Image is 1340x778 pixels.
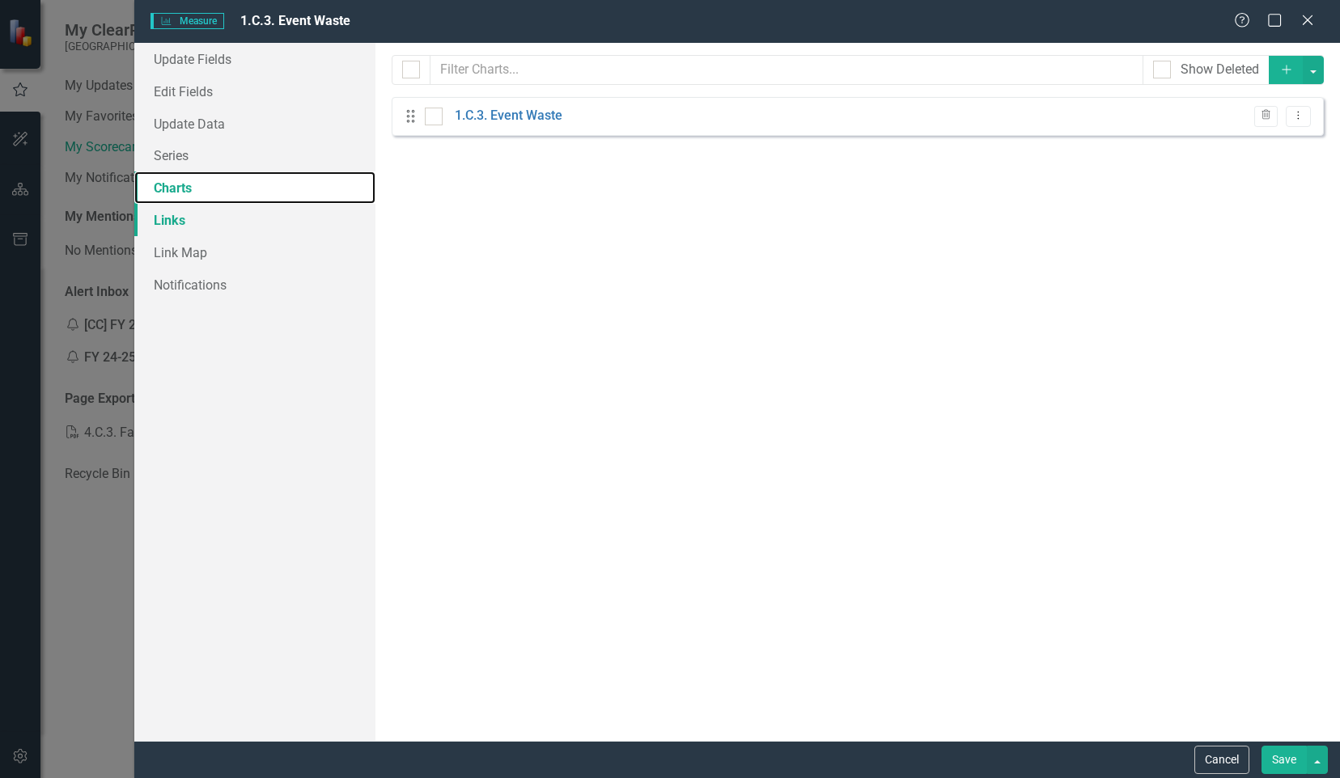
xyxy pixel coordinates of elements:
[1194,746,1249,774] button: Cancel
[134,268,375,301] a: Notifications
[1181,61,1259,79] div: Show Deleted
[1262,746,1307,774] button: Save
[134,108,375,140] a: Update Data
[455,107,562,125] a: 1.C.3. Event Waste
[134,43,375,75] a: Update Fields
[134,75,375,108] a: Edit Fields
[134,171,375,204] a: Charts
[151,13,224,29] span: Measure
[134,204,375,236] a: Links
[134,139,375,171] a: Series
[134,236,375,268] a: Link Map
[240,13,350,28] span: 1.C.3. Event Waste
[430,55,1143,85] input: Filter Charts...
